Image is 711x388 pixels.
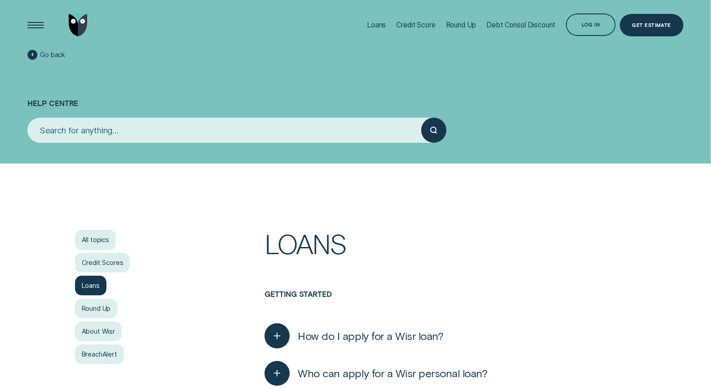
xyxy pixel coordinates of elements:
[446,21,477,29] div: Round Up
[265,323,443,348] button: How do I apply for a Wisr loan?
[25,14,47,36] button: Open Menu
[265,290,636,317] h3: Getting started
[69,14,88,36] img: Wisr
[265,230,636,290] h1: Loans
[75,344,124,364] a: BreachAlert
[27,61,684,118] h1: Help Centre
[298,366,487,380] span: Who can apply for a Wisr personal loan?
[75,322,122,341] a: About Wisr
[487,21,556,29] div: Debt Consol Discount
[75,230,116,250] a: All topics
[27,50,65,60] a: Go back
[265,361,487,386] button: Who can apply for a Wisr personal loan?
[75,276,106,295] a: Loans
[298,329,443,343] span: How do I apply for a Wisr loan?
[566,13,616,36] button: Log in
[421,118,446,143] button: Submit your search query.
[27,118,421,143] input: Search for anything...
[367,21,386,29] div: Loans
[397,21,436,29] div: Credit Score
[620,14,684,36] a: Get Estimate
[75,253,130,273] a: Credit Scores
[40,51,65,59] span: Go back
[75,299,117,318] a: Round Up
